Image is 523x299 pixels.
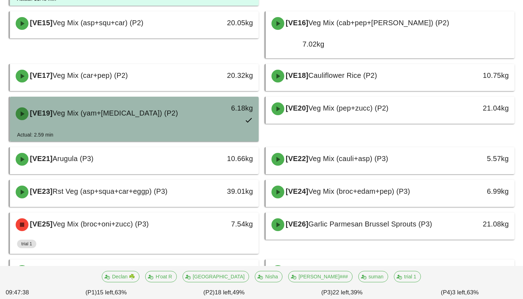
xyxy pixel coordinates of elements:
span: trial 1 [398,271,416,282]
span: [VE25] [28,220,53,228]
span: 18 left, [215,289,232,296]
div: 09:47:38 [4,287,47,298]
div: 10.66kg [200,153,253,164]
span: Veg Mix (yam+[MEDICAL_DATA]) (P2) [53,109,178,117]
div: 6.99kg [456,186,509,197]
span: Veg Mix (car+pep) (P2) [53,71,128,79]
div: 20.32kg [200,70,253,81]
span: [VE16] [284,19,308,27]
span: [VE23] [28,187,53,195]
span: [VE26] [284,220,308,228]
div: 5.57kg [456,153,509,164]
div: 10.75kg [456,70,509,81]
span: [VE15] [28,19,53,27]
div: 6.18kg [200,102,253,114]
span: Veg Mix (pep+zucc) (P2) [308,104,389,112]
span: [VE18] [284,71,308,79]
span: H'oat R [150,271,172,282]
div: 20.05kg [200,17,253,28]
span: Nisha [260,271,278,282]
div: 39.01kg [200,186,253,197]
span: Veg Mix (cauli+asp) (P3) [308,155,388,162]
div: 21.04kg [456,102,509,114]
span: Rst Veg (asp+squa+car+eggp) (P3) [53,187,168,195]
span: Cauliflower Rice (P2) [308,71,377,79]
span: Veg Mix (broc+edam+pep) (P3) [308,187,410,195]
span: Declan ☘️ [106,271,135,282]
span: [GEOGRAPHIC_DATA] [187,271,245,282]
span: Veg Mix (cab+pep+[PERSON_NAME]) (P2) [308,19,449,27]
span: [VE17] [28,71,53,79]
div: 7.54kg [200,218,253,230]
span: Veg Mix (asp+squ+car) (P2) [53,19,144,27]
div: (P4) 63% [401,287,519,298]
div: Actual: 2.59 min [17,131,53,139]
span: suman [363,271,384,282]
span: 15 left, [97,289,115,296]
span: [PERSON_NAME]### [293,271,348,282]
div: (P1) 63% [47,287,165,298]
span: Veg Mix (broc+oni+zucc) (P3) [53,220,149,228]
span: Garlic Parmesan Brussel Sprouts (P3) [308,220,432,228]
div: 7.02kg [271,38,324,50]
span: [VE24] [284,187,308,195]
div: 21.08kg [456,218,509,230]
div: 7.67kg [456,265,509,277]
span: [VE22] [284,155,308,162]
span: 22 left, [333,289,350,296]
span: trial 1 [21,240,32,248]
span: [VE20] [284,104,308,112]
span: 3 left, [452,289,467,296]
div: (P2) 49% [165,287,283,298]
div: 7.12kg [200,265,253,277]
span: Arugula (P3) [53,155,94,162]
span: [VE21] [28,155,53,162]
span: [VE19] [28,109,53,117]
div: (P3) 39% [283,287,401,298]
